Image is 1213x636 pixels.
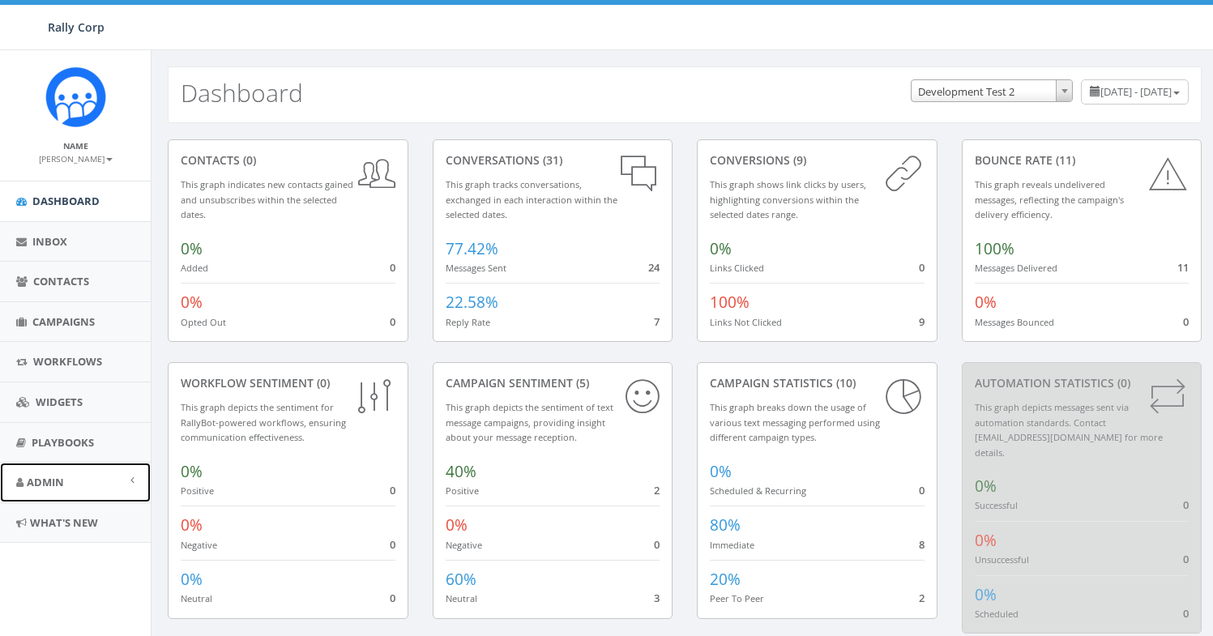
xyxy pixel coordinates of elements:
[181,461,203,482] span: 0%
[181,514,203,536] span: 0%
[654,314,660,329] span: 7
[919,260,925,275] span: 0
[1183,606,1189,621] span: 0
[32,435,94,450] span: Playbooks
[181,292,203,313] span: 0%
[45,66,106,127] img: Icon_1.png
[710,316,782,328] small: Links Not Clicked
[1053,152,1075,168] span: (11)
[912,80,1072,103] span: Development Test 2
[63,140,88,152] small: Name
[833,375,856,391] span: (10)
[181,79,303,106] h2: Dashboard
[39,151,113,165] a: [PERSON_NAME]
[1183,314,1189,329] span: 0
[975,262,1057,274] small: Messages Delivered
[540,152,562,168] span: (31)
[1183,552,1189,566] span: 0
[648,260,660,275] span: 24
[573,375,589,391] span: (5)
[446,375,660,391] div: Campaign Sentiment
[975,608,1019,620] small: Scheduled
[390,260,395,275] span: 0
[710,262,764,274] small: Links Clicked
[710,461,732,482] span: 0%
[32,234,67,249] span: Inbox
[39,153,113,164] small: [PERSON_NAME]
[390,483,395,497] span: 0
[181,152,395,169] div: contacts
[446,514,468,536] span: 0%
[975,292,997,313] span: 0%
[446,484,479,497] small: Positive
[446,461,476,482] span: 40%
[710,178,866,220] small: This graph shows link clicks by users, highlighting conversions within the selected dates range.
[919,537,925,552] span: 8
[181,569,203,590] span: 0%
[181,238,203,259] span: 0%
[975,530,997,551] span: 0%
[654,483,660,497] span: 2
[710,292,750,313] span: 100%
[32,314,95,329] span: Campaigns
[790,152,806,168] span: (9)
[654,537,660,552] span: 0
[975,553,1029,566] small: Unsuccessful
[446,262,506,274] small: Messages Sent
[975,178,1124,220] small: This graph reveals undelivered messages, reflecting the campaign's delivery efficiency.
[710,569,741,590] span: 20%
[710,238,732,259] span: 0%
[390,591,395,605] span: 0
[314,375,330,391] span: (0)
[181,401,346,443] small: This graph depicts the sentiment for RallyBot-powered workflows, ensuring communication effective...
[446,178,617,220] small: This graph tracks conversations, exchanged in each interaction within the selected dates.
[975,584,997,605] span: 0%
[911,79,1073,102] span: Development Test 2
[240,152,256,168] span: (0)
[181,539,217,551] small: Negative
[27,475,64,489] span: Admin
[710,484,806,497] small: Scheduled & Recurring
[1114,375,1130,391] span: (0)
[710,152,925,169] div: conversions
[975,152,1190,169] div: Bounce Rate
[446,152,660,169] div: conversations
[1177,260,1189,275] span: 11
[32,194,100,208] span: Dashboard
[710,539,754,551] small: Immediate
[975,401,1163,459] small: This graph depicts messages sent via automation standards. Contact [EMAIL_ADDRESS][DOMAIN_NAME] f...
[919,483,925,497] span: 0
[710,375,925,391] div: Campaign Statistics
[181,592,212,604] small: Neutral
[181,178,353,220] small: This graph indicates new contacts gained and unsubscribes within the selected dates.
[654,591,660,605] span: 3
[33,354,102,369] span: Workflows
[181,316,226,328] small: Opted Out
[975,375,1190,391] div: Automation Statistics
[181,262,208,274] small: Added
[390,537,395,552] span: 0
[446,238,498,259] span: 77.42%
[30,515,98,530] span: What's New
[446,569,476,590] span: 60%
[710,514,741,536] span: 80%
[390,314,395,329] span: 0
[919,314,925,329] span: 9
[446,539,482,551] small: Negative
[33,274,89,288] span: Contacts
[1100,84,1172,99] span: [DATE] - [DATE]
[36,395,83,409] span: Widgets
[975,238,1014,259] span: 100%
[181,375,395,391] div: Workflow Sentiment
[446,292,498,313] span: 22.58%
[919,591,925,605] span: 2
[1183,497,1189,512] span: 0
[975,476,997,497] span: 0%
[975,499,1018,511] small: Successful
[446,316,490,328] small: Reply Rate
[710,401,880,443] small: This graph breaks down the usage of various text messaging performed using different campaign types.
[48,19,105,35] span: Rally Corp
[446,401,613,443] small: This graph depicts the sentiment of text message campaigns, providing insight about your message ...
[710,592,764,604] small: Peer To Peer
[975,316,1054,328] small: Messages Bounced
